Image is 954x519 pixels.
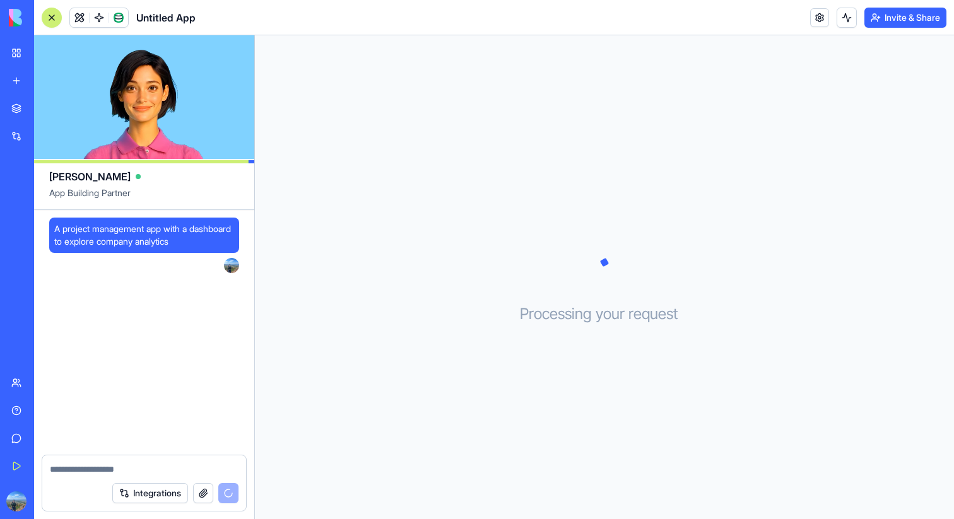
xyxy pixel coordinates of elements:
img: ACg8ocLLTVfj7fubRkzEM_qc3bFsCLT9c2LSZXjB9yrf02NY8wsL5nsY=s96-c [6,491,26,511]
span: A project management app with a dashboard to explore company analytics [54,223,234,248]
img: ACg8ocLLTVfj7fubRkzEM_qc3bFsCLT9c2LSZXjB9yrf02NY8wsL5nsY=s96-c [224,258,239,273]
button: Invite & Share [864,8,946,28]
img: logo [9,9,87,26]
button: Integrations [112,483,188,503]
h3: Processing your request [520,304,690,324]
span: App Building Partner [49,187,239,209]
span: Untitled App [136,10,196,25]
span: [PERSON_NAME] [49,169,131,184]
